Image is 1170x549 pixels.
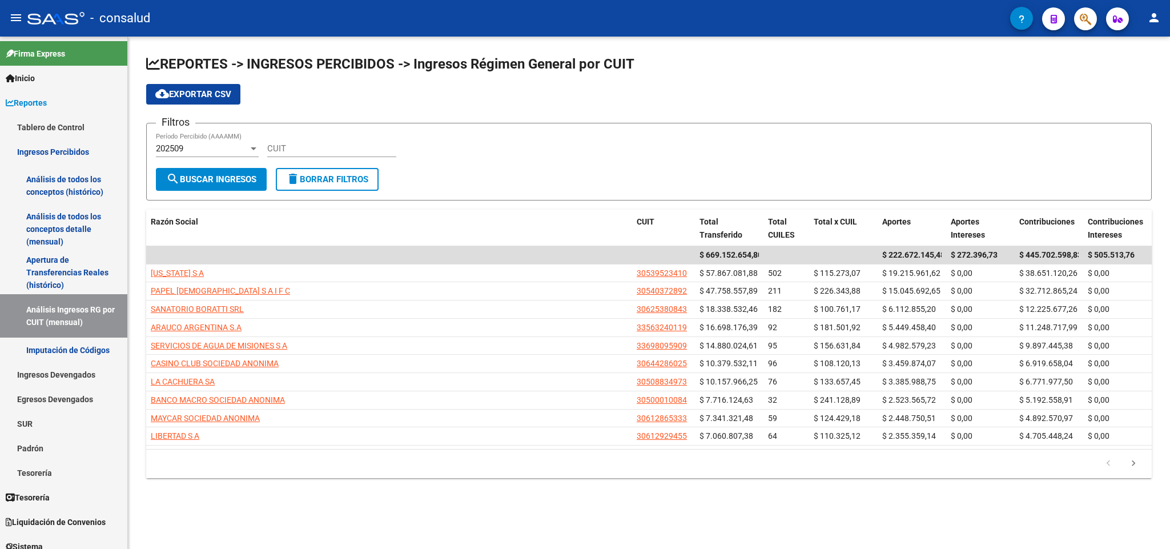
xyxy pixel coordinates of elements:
span: $ 19.215.961,62 [882,269,940,278]
span: LIBERTAD S A [151,431,199,440]
span: SERVICIOS DE AGUA DE MISIONES S A [151,341,287,350]
span: $ 4.982.579,23 [882,341,936,350]
span: Liquidación de Convenios [6,516,106,528]
span: $ 0,00 [951,431,972,440]
span: REPORTES -> INGRESOS PERCIBIDOS -> Ingresos Régimen General por CUIT [146,56,634,72]
span: $ 7.060.807,38 [699,431,753,440]
span: Firma Express [6,47,65,60]
span: 33698095909 [637,341,687,350]
datatable-header-cell: Contribuciones Intereses [1083,210,1152,247]
span: Inicio [6,72,35,85]
span: ARAUCO ARGENTINA S.A [151,323,242,332]
span: Exportar CSV [155,89,231,99]
span: $ 9.897.445,38 [1019,341,1073,350]
span: $ 7.341.321,48 [699,414,753,423]
span: Aportes Intereses [951,217,985,239]
span: $ 505.513,76 [1088,250,1135,259]
span: $ 10.379.532,11 [699,359,758,368]
mat-icon: menu [9,11,23,25]
span: 30644286025 [637,359,687,368]
datatable-header-cell: Contribuciones [1015,210,1083,247]
span: $ 669.152.654,80 [699,250,762,259]
span: Contribuciones [1019,217,1075,226]
span: $ 2.523.565,72 [882,395,936,404]
span: 92 [768,323,777,332]
span: $ 0,00 [951,286,972,295]
span: $ 0,00 [1088,323,1109,332]
span: $ 133.657,45 [814,377,861,386]
datatable-header-cell: Razón Social [146,210,632,247]
mat-icon: cloud_download [155,87,169,101]
span: $ 181.501,92 [814,323,861,332]
span: BANCO MACRO SOCIEDAD ANONIMA [151,395,285,404]
span: $ 0,00 [951,395,972,404]
span: $ 115.273,07 [814,269,861,278]
mat-icon: delete [286,172,300,186]
iframe: Intercom live chat [1131,510,1159,538]
span: LA CACHUERA SA [151,377,215,386]
datatable-header-cell: CUIT [632,210,695,247]
span: $ 15.045.692,65 [882,286,940,295]
span: 502 [768,269,782,278]
span: 30508834973 [637,377,687,386]
span: $ 18.338.532,46 [699,304,758,314]
span: $ 4.705.448,24 [1019,431,1073,440]
span: $ 10.157.966,25 [699,377,758,386]
span: PAPEL [DEMOGRAPHIC_DATA] S A I F C [151,286,290,295]
a: go to next page [1123,458,1144,470]
span: $ 32.712.865,24 [1019,286,1077,295]
span: 211 [768,286,782,295]
span: $ 14.880.024,61 [699,341,758,350]
button: Exportar CSV [146,84,240,105]
span: $ 100.761,17 [814,304,861,314]
span: Buscar Ingresos [166,174,256,185]
span: Total Transferido [699,217,742,239]
span: $ 0,00 [1088,341,1109,350]
span: $ 6.919.658,04 [1019,359,1073,368]
span: Total x CUIL [814,217,857,226]
button: Borrar Filtros [276,168,379,191]
span: 30539523410 [637,269,687,278]
span: $ 16.698.176,39 [699,323,758,332]
datatable-header-cell: Total CUILES [763,210,809,247]
span: 182 [768,304,782,314]
span: Reportes [6,97,47,109]
span: 30625380843 [637,304,687,314]
span: $ 0,00 [951,359,972,368]
span: $ 108.120,13 [814,359,861,368]
span: $ 11.248.717,99 [1019,323,1077,332]
span: $ 445.702.598,83 [1019,250,1082,259]
span: $ 0,00 [1088,414,1109,423]
span: $ 272.396,73 [951,250,998,259]
span: $ 2.355.359,14 [882,431,936,440]
span: 96 [768,359,777,368]
span: Total CUILES [768,217,795,239]
span: 202509 [156,143,183,154]
span: $ 0,00 [1088,431,1109,440]
span: MAYCAR SOCIEDAD ANONIMA [151,414,260,423]
span: $ 6.771.977,50 [1019,377,1073,386]
span: 30612929455 [637,431,687,440]
span: 33563240119 [637,323,687,332]
mat-icon: search [166,172,180,186]
span: $ 4.892.570,97 [1019,414,1073,423]
span: $ 0,00 [951,414,972,423]
span: 30540372892 [637,286,687,295]
span: $ 0,00 [1088,304,1109,314]
span: $ 12.225.677,26 [1019,304,1077,314]
span: $ 47.758.557,89 [699,286,758,295]
span: $ 0,00 [951,377,972,386]
span: $ 3.385.988,75 [882,377,936,386]
datatable-header-cell: Total x CUIL [809,210,878,247]
span: $ 3.459.874,07 [882,359,936,368]
span: 30500010084 [637,395,687,404]
span: $ 38.651.120,26 [1019,269,1077,278]
datatable-header-cell: Aportes Intereses [946,210,1015,247]
span: 32 [768,395,777,404]
span: Contribuciones Intereses [1088,217,1143,239]
span: $ 0,00 [1088,377,1109,386]
span: $ 222.672.145,48 [882,250,945,259]
span: 95 [768,341,777,350]
span: $ 0,00 [1088,395,1109,404]
span: 76 [768,377,777,386]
